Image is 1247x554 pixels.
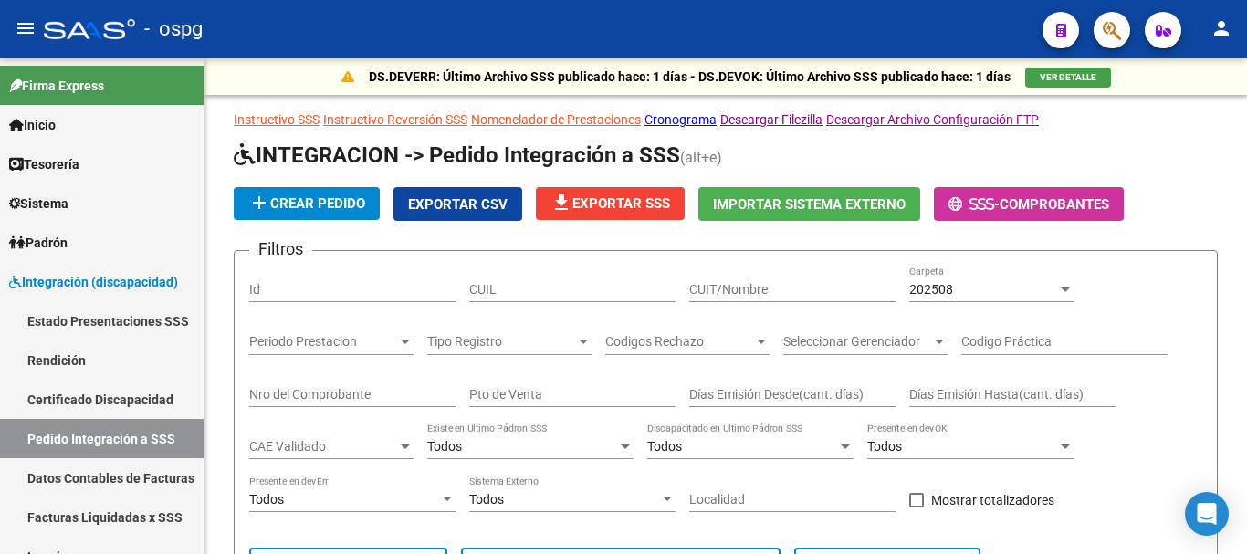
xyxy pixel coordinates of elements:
span: VER DETALLE [1040,72,1096,82]
mat-icon: menu [15,17,37,39]
span: 202508 [909,282,953,297]
button: Crear Pedido [234,187,380,220]
div: Open Intercom Messenger [1185,492,1229,536]
p: - - - - - [234,110,1218,130]
a: Instructivo SSS [234,112,320,127]
button: -Comprobantes [934,187,1124,221]
a: Instructivo Reversión SSS [323,112,467,127]
span: Todos [867,439,902,454]
mat-icon: person [1210,17,1232,39]
a: Descargar Archivo Configuración FTP [826,112,1039,127]
span: - ospg [144,9,203,49]
span: Firma Express [9,76,104,96]
span: Exportar SSS [550,195,670,212]
span: Inicio [9,115,56,135]
span: - [948,196,1000,213]
span: Comprobantes [1000,196,1109,213]
a: Cronograma [644,112,717,127]
span: Exportar CSV [408,196,508,213]
a: Descargar Filezilla [720,112,823,127]
a: Nomenclador de Prestaciones [471,112,641,127]
span: Periodo Prestacion [249,334,397,350]
span: CAE Validado [249,439,397,455]
span: Crear Pedido [248,195,365,212]
h3: Filtros [249,236,312,262]
span: Todos [469,492,504,507]
span: Todos [647,439,682,454]
span: INTEGRACION -> Pedido Integración a SSS [234,142,680,168]
span: Codigos Rechazo [605,334,753,350]
span: Todos [427,439,462,454]
button: Exportar SSS [536,187,685,220]
span: Tipo Registro [427,334,575,350]
span: Sistema [9,193,68,214]
span: Integración (discapacidad) [9,272,178,292]
span: Tesorería [9,154,79,174]
span: Todos [249,492,284,507]
button: Exportar CSV [393,187,522,221]
mat-icon: file_download [550,192,572,214]
span: (alt+e) [680,149,722,166]
button: Importar Sistema Externo [698,187,920,221]
p: DS.DEVERR: Último Archivo SSS publicado hace: 1 días - DS.DEVOK: Último Archivo SSS publicado hac... [369,67,1011,87]
span: Mostrar totalizadores [931,489,1054,511]
span: Importar Sistema Externo [713,196,906,213]
button: VER DETALLE [1025,68,1111,88]
span: Seleccionar Gerenciador [783,334,931,350]
mat-icon: add [248,192,270,214]
span: Padrón [9,233,68,253]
